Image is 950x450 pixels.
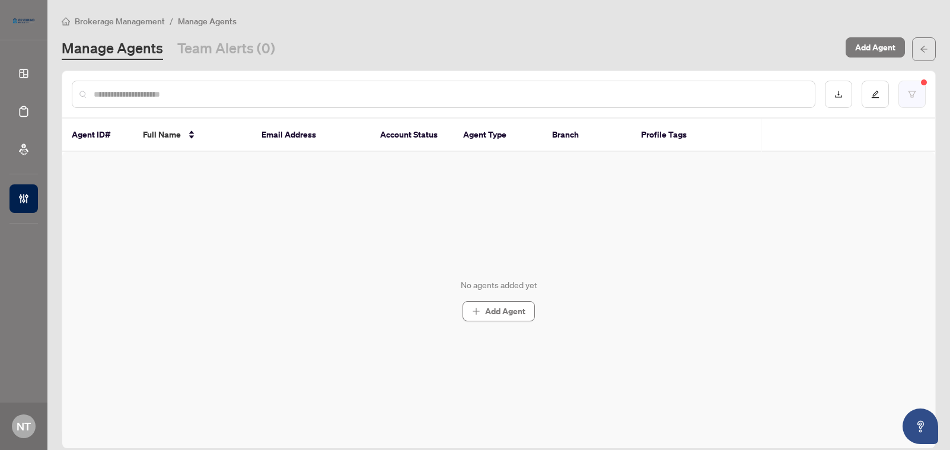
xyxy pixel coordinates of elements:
th: Email Address [252,119,371,152]
span: download [834,90,843,98]
span: Manage Agents [178,16,237,27]
span: Full Name [143,128,181,141]
span: filter [908,90,916,98]
span: home [62,17,70,25]
span: arrow-left [920,45,928,53]
span: Add Agent [855,38,895,57]
th: Agent ID# [62,119,133,152]
button: Add Agent [846,37,905,58]
span: plus [472,307,480,315]
th: Agent Type [454,119,543,152]
span: edit [871,90,879,98]
th: Profile Tags [632,119,732,152]
button: Add Agent [463,301,535,321]
button: download [825,81,852,108]
button: Open asap [903,408,938,444]
img: logo [9,15,38,27]
span: Brokerage Management [75,16,165,27]
th: Branch [543,119,632,152]
span: Add Agent [485,302,525,321]
li: / [170,14,173,28]
th: Full Name [133,119,252,152]
button: edit [862,81,889,108]
div: No agents added yet [461,279,537,292]
span: NT [17,418,31,435]
th: Account Status [371,119,454,152]
a: Team Alerts (0) [177,39,275,60]
button: filter [898,81,926,108]
a: Manage Agents [62,39,163,60]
